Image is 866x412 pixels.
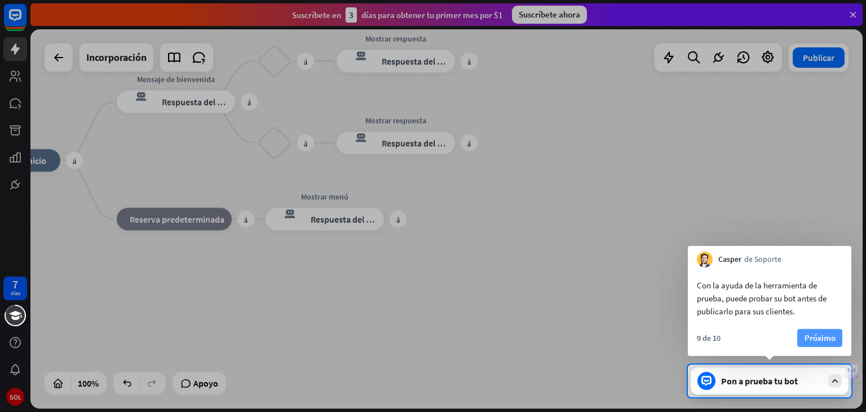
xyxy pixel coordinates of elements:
font: Casper [718,254,741,264]
button: Próximo [797,329,842,347]
font: Próximo [805,332,836,343]
button: Abrir el widget de chat LiveChat [9,5,43,38]
font: de Soporte [744,254,781,264]
font: Pon a prueba tu bot [721,375,798,387]
font: Con la ayuda de la herramienta de prueba, puede probar su bot antes de publicarlo para sus clientes. [697,280,827,317]
font: 9 de 10 [697,333,721,343]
